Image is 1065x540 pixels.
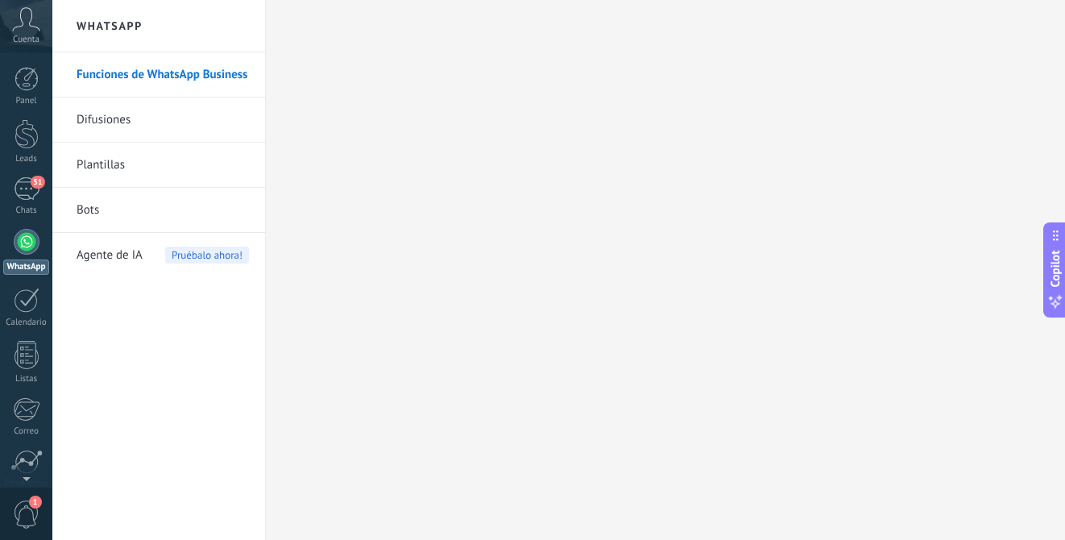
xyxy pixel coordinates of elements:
[3,374,50,384] div: Listas
[3,426,50,437] div: Correo
[3,96,50,106] div: Panel
[29,496,42,509] span: 1
[77,233,249,278] a: Agente de IA Pruébalo ahora!
[1047,251,1063,288] span: Copilot
[52,233,265,277] li: Agente de IA
[165,247,249,264] span: Pruébalo ahora!
[3,206,50,216] div: Chats
[31,176,44,189] span: 51
[77,52,249,98] a: Funciones de WhatsApp Business
[52,98,265,143] li: Difusiones
[13,35,39,45] span: Cuenta
[77,188,249,233] a: Bots
[77,233,143,278] span: Agente de IA
[52,188,265,233] li: Bots
[3,318,50,328] div: Calendario
[52,143,265,188] li: Plantillas
[3,260,49,275] div: WhatsApp
[77,143,249,188] a: Plantillas
[77,98,249,143] a: Difusiones
[52,52,265,98] li: Funciones de WhatsApp Business
[3,154,50,164] div: Leads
